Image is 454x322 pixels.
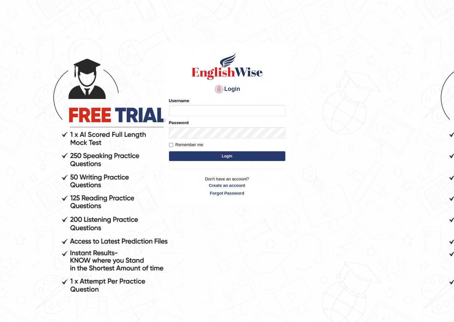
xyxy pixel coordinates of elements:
[169,143,173,147] input: Remember me
[169,151,285,161] button: Login
[169,142,203,148] label: Remember me
[169,190,285,196] a: Forgot Password
[169,120,189,126] label: Password
[169,84,285,94] h4: Login
[190,52,264,81] img: Logo of English Wise sign in for intelligent practice with AI
[169,182,285,188] a: Create an account
[169,176,285,196] p: Don't have an account?
[169,98,189,104] label: Username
